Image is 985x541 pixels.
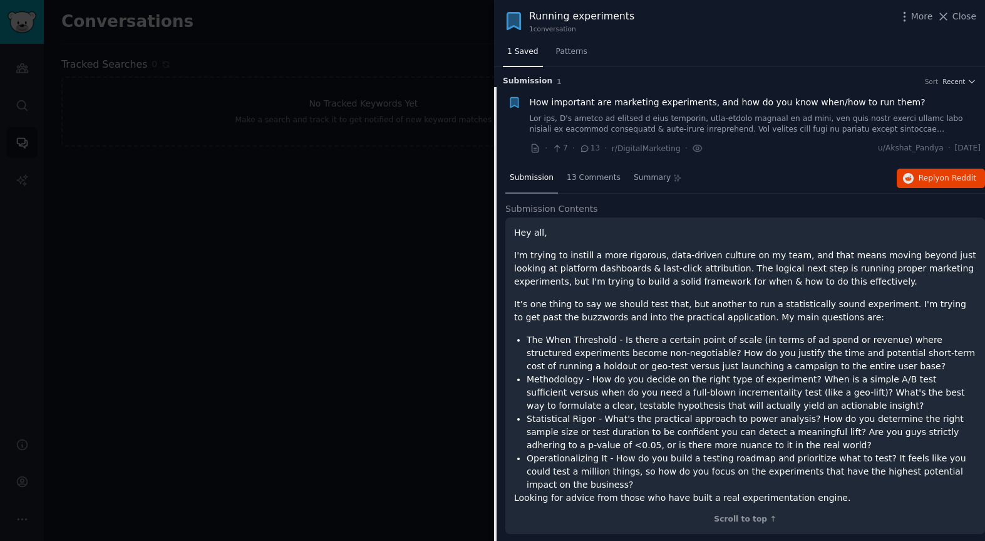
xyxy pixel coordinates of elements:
[510,172,554,184] span: Submission
[503,42,543,68] a: 1 Saved
[503,76,552,87] span: Submission
[955,143,981,154] span: [DATE]
[514,249,976,288] p: I'm trying to instill a more rigorous, data-driven culture on my team, and that means moving beyo...
[557,78,561,85] span: 1
[530,113,981,135] a: Lor ips, D's ametco ad elitsed d eius temporin, utla-etdolo magnaal en ad mini, ven quis nostr ex...
[567,172,621,184] span: 13 Comments
[527,412,976,452] li: Statistical Rigor - What's the practical approach to power analysis? How do you determine the rig...
[937,10,976,23] button: Close
[514,226,976,239] p: Hey all,
[579,143,600,154] span: 13
[507,46,539,58] span: 1 Saved
[514,298,976,324] p: It’s one thing to say we should test that, but another to run a statistically sound experiment. I...
[897,169,985,189] button: Replyon Reddit
[572,142,575,155] span: ·
[898,10,933,23] button: More
[556,46,587,58] span: Patterns
[940,174,976,182] span: on Reddit
[527,452,976,491] li: Operationalizing It - How do you build a testing roadmap and prioritize what to test? It feels li...
[505,202,598,216] span: Submission Contents
[552,143,567,154] span: 7
[604,142,607,155] span: ·
[942,77,976,86] button: Recent
[948,143,951,154] span: ·
[529,9,634,24] div: Running experiments
[919,173,976,184] span: Reply
[925,77,939,86] div: Sort
[942,77,965,86] span: Recent
[527,373,976,412] li: Methodology - How do you decide on the right type of experiment? When is a simple A/B test suffic...
[529,24,634,33] div: 1 conversation
[514,514,976,525] div: Scroll to top ↑
[514,491,976,505] p: Looking for advice from those who have built a real experimentation engine.
[545,142,547,155] span: ·
[685,142,688,155] span: ·
[952,10,976,23] span: Close
[530,96,926,109] a: How important are marketing experiments, and how do you know when/how to run them?
[612,144,681,153] span: r/DigitalMarketing
[527,334,976,373] li: The When Threshold - Is there a certain point of scale (in terms of ad spend or revenue) where st...
[878,143,944,154] span: u/Akshat_Pandya
[911,10,933,23] span: More
[634,172,671,184] span: Summary
[552,42,592,68] a: Patterns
